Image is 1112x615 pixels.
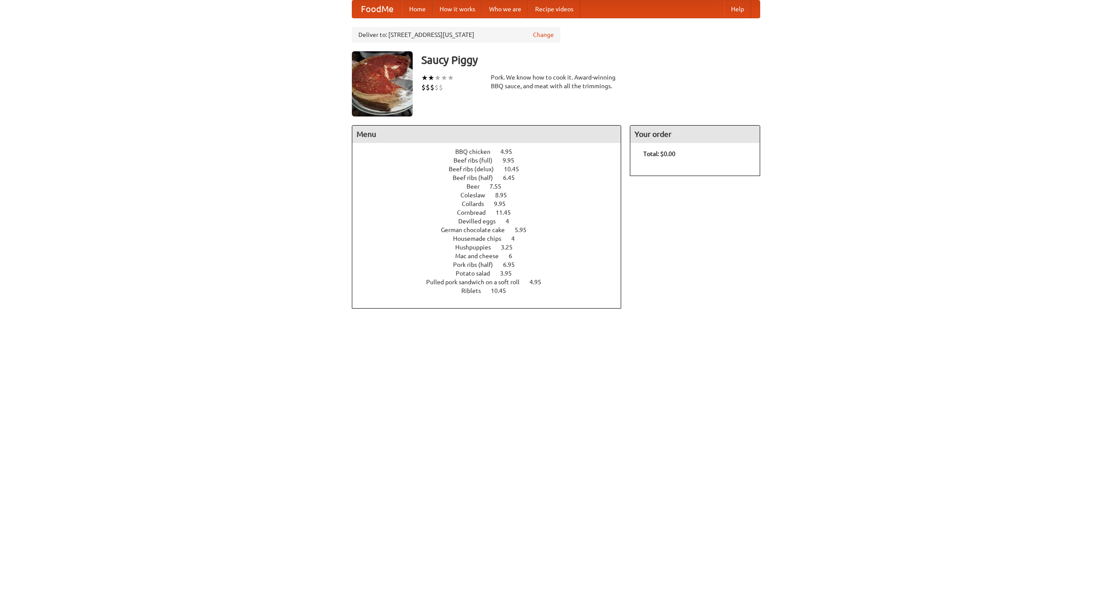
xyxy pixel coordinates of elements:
a: Recipe videos [528,0,580,18]
a: Help [724,0,751,18]
span: 7.55 [490,183,510,190]
span: 6.45 [503,174,523,181]
span: 5.95 [515,226,535,233]
span: Cornbread [457,209,494,216]
span: 11.45 [496,209,520,216]
a: Cornbread 11.45 [457,209,527,216]
a: Change [533,30,554,39]
li: $ [439,83,443,92]
li: $ [426,83,430,92]
img: angular.jpg [352,51,413,116]
b: Total: $0.00 [643,150,675,157]
li: ★ [441,73,447,83]
li: ★ [428,73,434,83]
a: Coleslaw 8.95 [460,192,523,199]
span: 9.95 [494,200,514,207]
span: 10.45 [504,166,528,173]
span: 4.95 [500,148,521,155]
span: 6.95 [503,261,523,268]
span: Hushpuppies [455,244,500,251]
div: Pork. We know how to cook it. Award-winning BBQ sauce, and meat with all the trimmings. [491,73,621,90]
a: Beef ribs (delux) 10.45 [449,166,535,173]
a: BBQ chicken 4.95 [455,148,528,155]
span: Riblets [461,287,490,294]
a: How it works [433,0,482,18]
span: Collards [462,200,493,207]
span: 4 [511,235,523,242]
a: Devilled eggs 4 [458,218,525,225]
span: 4 [506,218,518,225]
li: ★ [421,73,428,83]
span: Potato salad [456,270,499,277]
a: German chocolate cake 5.95 [441,226,543,233]
span: 3.25 [501,244,521,251]
span: BBQ chicken [455,148,499,155]
a: Who we are [482,0,528,18]
span: Beef ribs (delux) [449,166,503,173]
span: Housemade chips [453,235,510,242]
a: FoodMe [352,0,402,18]
h4: Menu [352,126,621,143]
a: Mac and cheese 6 [455,253,528,259]
a: Potato salad 3.95 [456,270,528,277]
div: Deliver to: [STREET_ADDRESS][US_STATE] [352,27,560,43]
span: 3.95 [500,270,520,277]
span: Pork ribs (half) [453,261,502,268]
span: German chocolate cake [441,226,513,233]
h3: Saucy Piggy [421,51,760,69]
li: $ [430,83,434,92]
h4: Your order [630,126,760,143]
li: $ [434,83,439,92]
span: Devilled eggs [458,218,504,225]
span: 4.95 [530,279,550,286]
li: ★ [447,73,454,83]
span: Beef ribs (full) [453,157,501,164]
a: Beer 7.55 [467,183,517,190]
span: Pulled pork sandwich on a soft roll [426,279,528,286]
a: Collards 9.95 [462,200,522,207]
span: 8.95 [495,192,516,199]
a: Home [402,0,433,18]
li: $ [421,83,426,92]
span: 10.45 [491,287,515,294]
span: 6 [509,253,521,259]
a: Riblets 10.45 [461,287,522,294]
span: Beef ribs (half) [453,174,502,181]
a: Beef ribs (half) 6.45 [453,174,531,181]
span: Beer [467,183,488,190]
a: Pork ribs (half) 6.95 [453,261,531,268]
span: Mac and cheese [455,253,507,259]
span: 9.95 [503,157,523,164]
a: Hushpuppies 3.25 [455,244,529,251]
a: Housemade chips 4 [453,235,531,242]
span: Coleslaw [460,192,494,199]
a: Beef ribs (full) 9.95 [453,157,530,164]
a: Pulled pork sandwich on a soft roll 4.95 [426,279,557,286]
li: ★ [434,73,441,83]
